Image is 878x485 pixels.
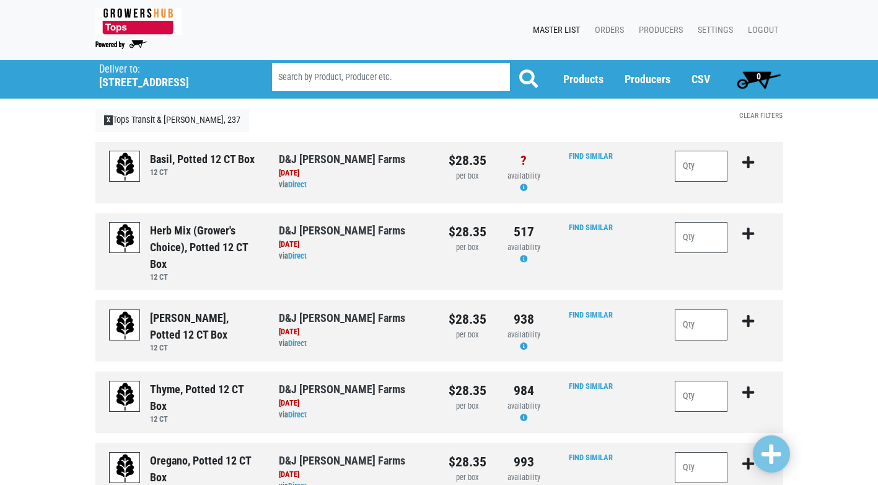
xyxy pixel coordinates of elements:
[272,63,510,91] input: Search by Product, Producer etc.
[279,454,405,467] a: D&J [PERSON_NAME] Farms
[625,73,670,86] a: Producers
[449,309,486,329] div: $28.35
[279,383,405,396] a: D&J [PERSON_NAME] Farms
[104,115,113,125] span: X
[279,153,405,166] a: D&J [PERSON_NAME] Farms
[95,109,250,132] a: XTops Transit & [PERSON_NAME], 237
[279,239,430,251] div: [DATE]
[675,309,728,340] input: Qty
[505,151,543,171] div: ?
[279,338,430,350] div: via
[279,179,430,191] div: via
[449,222,486,242] div: $28.35
[738,19,783,42] a: Logout
[449,452,486,472] div: $28.35
[449,401,486,412] div: per box
[675,452,728,483] input: Qty
[449,171,486,182] div: per box
[110,151,141,182] img: placeholder-variety-43d6402dacf2d531de610a020419775a.svg
[150,381,260,414] div: Thyme, Potted 12 CT Box
[688,19,738,42] a: Settings
[110,310,141,341] img: placeholder-variety-43d6402dacf2d531de610a020419775a.svg
[505,222,543,242] div: 517
[523,19,585,42] a: Master List
[150,151,255,167] div: Basil, Potted 12 CT Box
[110,223,141,254] img: placeholder-variety-43d6402dacf2d531de610a020419775a.svg
[691,73,710,86] a: CSV
[569,223,613,232] a: Find Similar
[150,343,260,352] h6: 12 CT
[150,414,260,424] h6: 12 CT
[569,151,613,161] a: Find Similar
[150,272,260,282] h6: 12 CT
[279,326,430,338] div: [DATE]
[629,19,688,42] a: Producers
[150,222,260,272] div: Herb Mix (Grower's choice), Potted 12 CT Box
[99,60,250,89] span: Tops Transit & Rehm, 237 (6363 Transit Rd, Depew, NY 14043, USA)
[731,67,786,92] a: 0
[95,8,182,35] img: 279edf242af8f9d49a69d9d2afa010fb.png
[505,381,543,401] div: 984
[279,469,430,481] div: [DATE]
[279,167,430,179] div: [DATE]
[563,73,604,86] a: Products
[505,309,543,329] div: 938
[505,452,543,472] div: 993
[449,329,486,341] div: per box
[757,71,761,81] span: 0
[99,63,240,76] p: Deliver to:
[95,40,147,49] img: Powered by Big Wheelbarrow
[288,180,307,189] a: Direct
[507,473,540,482] span: availability
[507,171,540,180] span: availability
[507,330,540,339] span: availability
[449,472,486,484] div: per box
[449,242,486,254] div: per box
[739,111,783,120] a: Clear Filters
[675,222,728,253] input: Qty
[288,410,307,419] a: Direct
[569,453,613,462] a: Find Similar
[150,167,255,177] h6: 12 CT
[99,76,240,89] h5: [STREET_ADDRESS]
[507,401,540,411] span: availability
[569,381,613,391] a: Find Similar
[288,251,307,260] a: Direct
[279,398,430,409] div: [DATE]
[110,453,141,484] img: placeholder-variety-43d6402dacf2d531de610a020419775a.svg
[449,151,486,171] div: $28.35
[675,151,728,182] input: Qty
[449,381,486,401] div: $28.35
[569,310,613,319] a: Find Similar
[507,242,540,252] span: availability
[279,409,430,421] div: via
[288,339,307,348] a: Direct
[585,19,629,42] a: Orders
[675,381,728,412] input: Qty
[150,309,260,343] div: [PERSON_NAME], Potted 12 CT Box
[110,381,141,412] img: placeholder-variety-43d6402dacf2d531de610a020419775a.svg
[279,224,405,237] a: D&J [PERSON_NAME] Farms
[279,251,430,262] div: via
[279,311,405,324] a: D&J [PERSON_NAME] Farms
